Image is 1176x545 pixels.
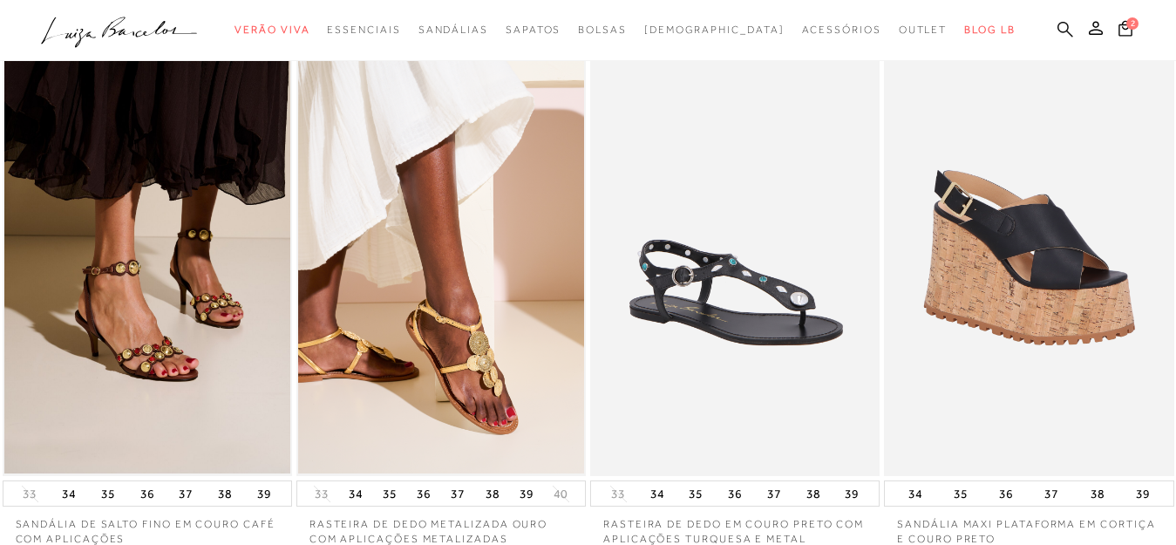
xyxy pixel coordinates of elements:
[327,14,400,46] a: categoryNavScreenReaderText
[592,44,878,473] a: RASTEIRA DE DEDO EM COURO PRETO COM APLICAÇÕES TURQUESA E METAL RASTEIRA DE DEDO EM COURO PRETO C...
[1131,481,1155,506] button: 39
[17,486,42,502] button: 33
[514,481,539,506] button: 39
[506,14,561,46] a: categoryNavScreenReaderText
[578,14,627,46] a: categoryNavScreenReaderText
[899,14,948,46] a: categoryNavScreenReaderText
[343,481,368,506] button: 34
[802,14,881,46] a: categoryNavScreenReaderText
[903,481,928,506] button: 34
[57,481,81,506] button: 34
[173,481,198,506] button: 37
[644,24,785,36] span: [DEMOGRAPHIC_DATA]
[235,14,309,46] a: categoryNavScreenReaderText
[592,44,878,473] img: RASTEIRA DE DEDO EM COURO PRETO COM APLICAÇÕES TURQUESA E METAL
[298,44,584,473] img: RASTEIRA DE DEDO METALIZADA OURO COM APLICAÇÕES METALIZADAS
[886,44,1172,473] a: SANDÁLIA MAXI PLATAFORMA EM CORTIÇA E COURO PRETO SANDÁLIA MAXI PLATAFORMA EM CORTIÇA E COURO PRETO
[418,14,488,46] a: categoryNavScreenReaderText
[899,24,948,36] span: Outlet
[723,481,747,506] button: 36
[418,24,488,36] span: Sandálias
[645,481,670,506] button: 34
[1039,481,1064,506] button: 37
[411,481,436,506] button: 36
[801,481,826,506] button: 38
[506,24,561,36] span: Sapatos
[964,24,1015,36] span: BLOG LB
[96,481,120,506] button: 35
[683,481,708,506] button: 35
[377,481,402,506] button: 35
[762,481,786,506] button: 37
[252,481,276,506] button: 39
[1126,17,1139,30] span: 2
[298,44,584,473] a: RASTEIRA DE DEDO METALIZADA OURO COM APLICAÇÕES METALIZADAS RASTEIRA DE DEDO METALIZADA OURO COM ...
[309,486,334,502] button: 33
[213,481,237,506] button: 38
[964,14,1015,46] a: BLOG LB
[1113,19,1138,43] button: 2
[327,24,400,36] span: Essenciais
[235,24,309,36] span: Verão Viva
[480,481,505,506] button: 38
[606,486,630,502] button: 33
[644,14,785,46] a: noSubCategoriesText
[1085,481,1110,506] button: 38
[994,481,1018,506] button: 36
[948,481,973,506] button: 35
[445,481,470,506] button: 37
[4,44,290,473] a: SANDÁLIA DE SALTO FINO EM COURO CAFÉ COM APLICAÇÕES SANDÁLIA DE SALTO FINO EM COURO CAFÉ COM APLI...
[4,44,290,473] img: SANDÁLIA DE SALTO FINO EM COURO CAFÉ COM APLICAÇÕES
[548,486,573,502] button: 40
[802,24,881,36] span: Acessórios
[578,24,627,36] span: Bolsas
[886,44,1172,473] img: SANDÁLIA MAXI PLATAFORMA EM CORTIÇA E COURO PRETO
[840,481,864,506] button: 39
[135,481,160,506] button: 36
